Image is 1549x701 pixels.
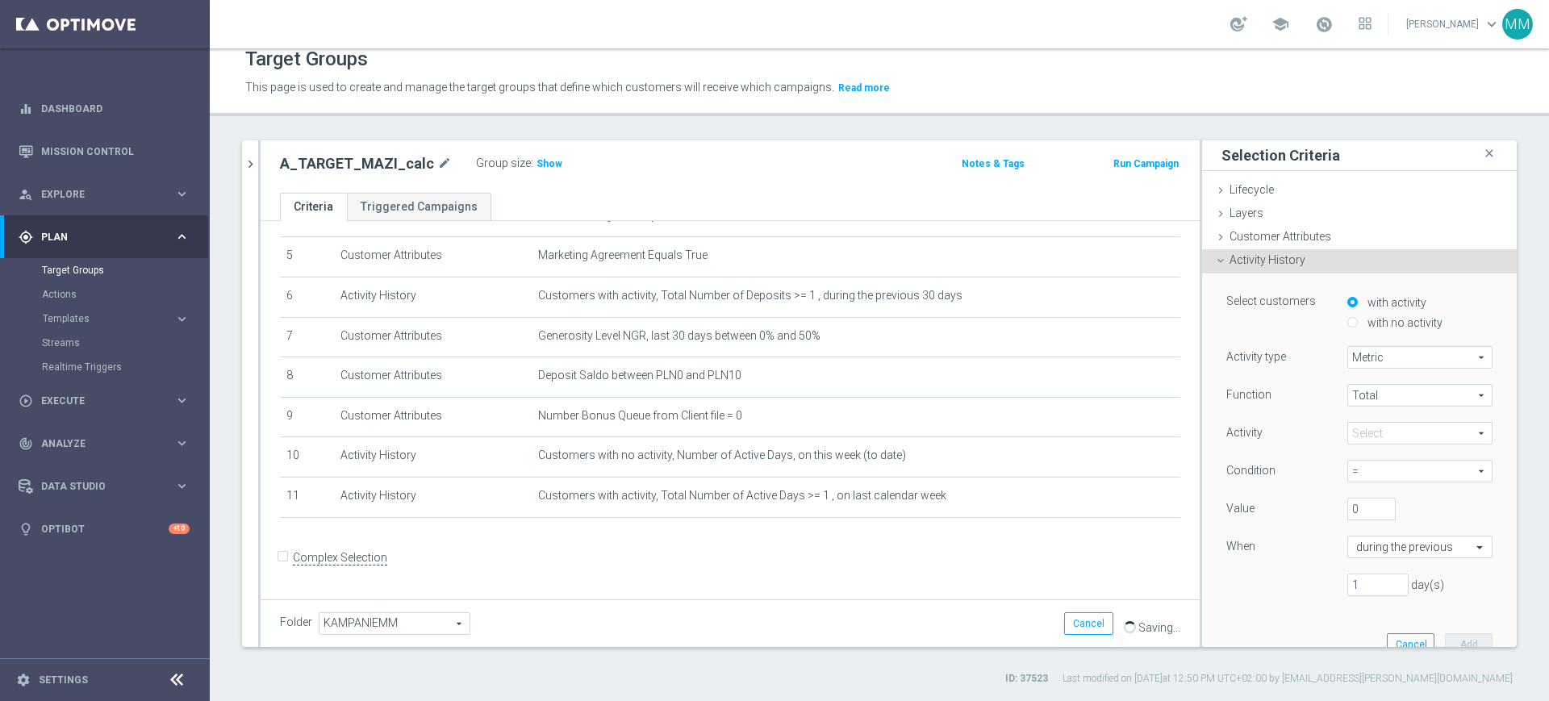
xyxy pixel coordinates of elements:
[1221,146,1340,165] h3: Selection Criteria
[1226,387,1271,402] label: Function
[169,524,190,534] div: +10
[1502,9,1533,40] div: MM
[41,87,190,130] a: Dashboard
[41,507,169,550] a: Optibot
[1363,315,1443,330] label: with no activity
[42,361,168,373] a: Realtime Triggers
[538,409,742,423] span: Number Bonus Queue from Client file = 0
[334,437,532,478] td: Activity History
[1483,15,1501,33] span: keyboard_arrow_down
[293,550,387,565] label: Complex Selection
[174,436,190,451] i: keyboard_arrow_right
[42,258,208,282] div: Target Groups
[41,232,174,242] span: Plan
[1405,12,1502,36] a: [PERSON_NAME]keyboard_arrow_down
[1063,672,1513,686] label: Last modified on [DATE] at 12:50 PM UTC+02:00 by [EMAIL_ADDRESS][PERSON_NAME][DOMAIN_NAME]
[1363,295,1426,310] label: with activity
[19,230,33,244] i: gps_fixed
[538,489,946,503] span: Customers with activity, Total Number of Active Days >= 1 , on last calendar week
[19,394,33,408] i: play_circle_outline
[538,369,741,382] span: Deposit Saldo between PLN0 and PLN10
[18,394,190,407] button: play_circle_outline Execute keyboard_arrow_right
[42,307,208,331] div: Templates
[537,158,562,169] span: Show
[42,331,208,355] div: Streams
[43,314,158,323] span: Templates
[1230,207,1263,219] span: Layers
[16,673,31,687] i: settings
[42,264,168,277] a: Target Groups
[280,397,334,437] td: 9
[538,449,906,462] span: Customers with no activity, Number of Active Days, on this week (to date)
[42,355,208,379] div: Realtime Triggers
[334,397,532,437] td: Customer Attributes
[347,193,491,221] a: Triggered Campaigns
[1226,539,1255,553] label: When
[1387,633,1434,656] button: Cancel
[18,437,190,450] button: track_changes Analyze keyboard_arrow_right
[41,130,190,173] a: Mission Control
[19,102,33,116] i: equalizer
[280,154,434,173] h2: A_TARGET_MAZI_calc
[437,154,452,173] i: mode_edit
[18,480,190,493] button: Data Studio keyboard_arrow_right
[1347,536,1493,558] ng-select: during the previous
[19,436,174,451] div: Analyze
[280,357,334,398] td: 8
[334,317,532,357] td: Customer Attributes
[18,231,190,244] div: gps_fixed Plan keyboard_arrow_right
[531,156,533,170] label: :
[280,193,347,221] a: Criteria
[476,156,531,170] label: Group size
[19,187,174,202] div: Explore
[18,145,190,158] button: Mission Control
[334,277,532,317] td: Activity History
[280,477,334,517] td: 11
[280,615,312,629] label: Folder
[280,317,334,357] td: 7
[42,336,168,349] a: Streams
[19,394,174,408] div: Execute
[538,248,708,262] span: Marketing Agreement Equals True
[42,288,168,301] a: Actions
[19,479,174,494] div: Data Studio
[18,188,190,201] button: person_search Explore keyboard_arrow_right
[334,477,532,517] td: Activity History
[174,393,190,408] i: keyboard_arrow_right
[18,523,190,536] button: lightbulb Optibot +10
[42,282,208,307] div: Actions
[19,522,33,536] i: lightbulb
[174,186,190,202] i: keyboard_arrow_right
[41,396,174,406] span: Execute
[538,329,820,343] span: Generosity Level NGR, last 30 days between 0% and 50%
[334,357,532,398] td: Customer Attributes
[1230,183,1274,196] span: Lifecycle
[1112,155,1180,173] button: Run Campaign
[280,277,334,317] td: 6
[1230,253,1305,266] span: Activity History
[18,102,190,115] button: equalizer Dashboard
[1445,633,1493,656] button: Add
[245,48,368,71] h1: Target Groups
[174,311,190,327] i: keyboard_arrow_right
[174,478,190,494] i: keyboard_arrow_right
[538,289,962,303] span: Customers with activity, Total Number of Deposits >= 1 , during the previous 30 days
[1064,612,1113,635] button: Cancel
[837,79,891,97] button: Read more
[41,439,174,449] span: Analyze
[39,675,88,685] a: Settings
[1138,621,1180,634] span: Saving...
[1230,230,1331,243] span: Customer Attributes
[42,312,190,325] button: Templates keyboard_arrow_right
[242,140,258,188] button: chevron_right
[41,190,174,199] span: Explore
[280,437,334,478] td: 10
[19,507,190,550] div: Optibot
